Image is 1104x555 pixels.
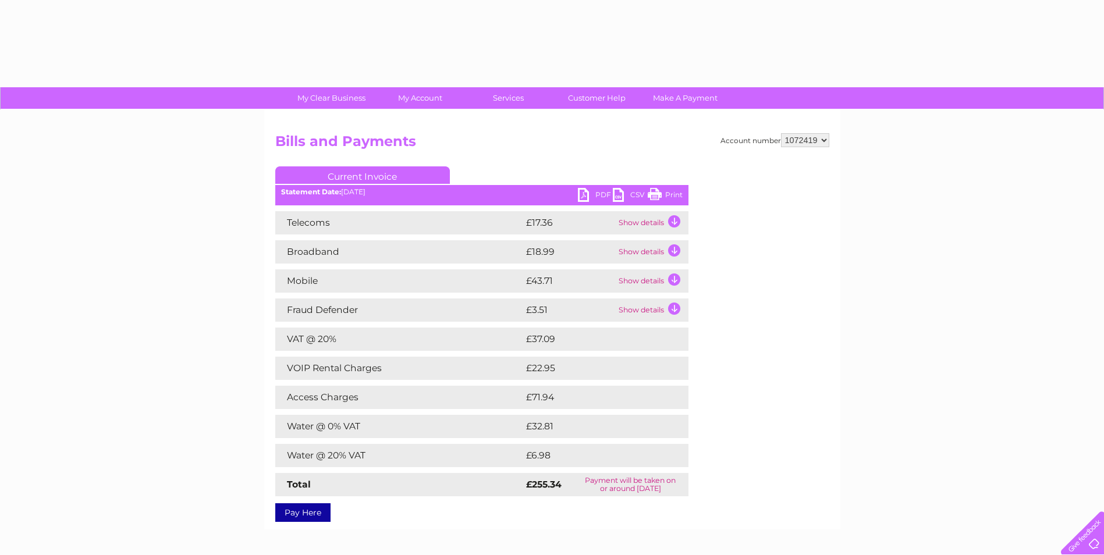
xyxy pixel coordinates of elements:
td: Payment will be taken on or around [DATE] [573,473,688,496]
h2: Bills and Payments [275,133,829,155]
td: Fraud Defender [275,298,523,322]
a: Pay Here [275,503,331,522]
td: £22.95 [523,357,665,380]
td: VAT @ 20% [275,328,523,351]
td: £17.36 [523,211,616,234]
td: £6.98 [523,444,662,467]
td: Show details [616,269,688,293]
td: Mobile [275,269,523,293]
td: £3.51 [523,298,616,322]
td: Show details [616,211,688,234]
a: My Clear Business [283,87,379,109]
td: £18.99 [523,240,616,264]
div: [DATE] [275,188,688,196]
td: £37.09 [523,328,665,351]
td: £71.94 [523,386,664,409]
a: Services [460,87,556,109]
td: VOIP Rental Charges [275,357,523,380]
td: £32.81 [523,415,664,438]
a: Current Invoice [275,166,450,184]
td: £43.71 [523,269,616,293]
a: Customer Help [549,87,645,109]
td: Access Charges [275,386,523,409]
b: Statement Date: [281,187,341,196]
a: Print [648,188,683,205]
td: Show details [616,240,688,264]
div: Account number [720,133,829,147]
a: CSV [613,188,648,205]
td: Show details [616,298,688,322]
td: Telecoms [275,211,523,234]
strong: Total [287,479,311,490]
td: Water @ 20% VAT [275,444,523,467]
strong: £255.34 [526,479,562,490]
a: Make A Payment [637,87,733,109]
td: Water @ 0% VAT [275,415,523,438]
a: My Account [372,87,468,109]
td: Broadband [275,240,523,264]
a: PDF [578,188,613,205]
